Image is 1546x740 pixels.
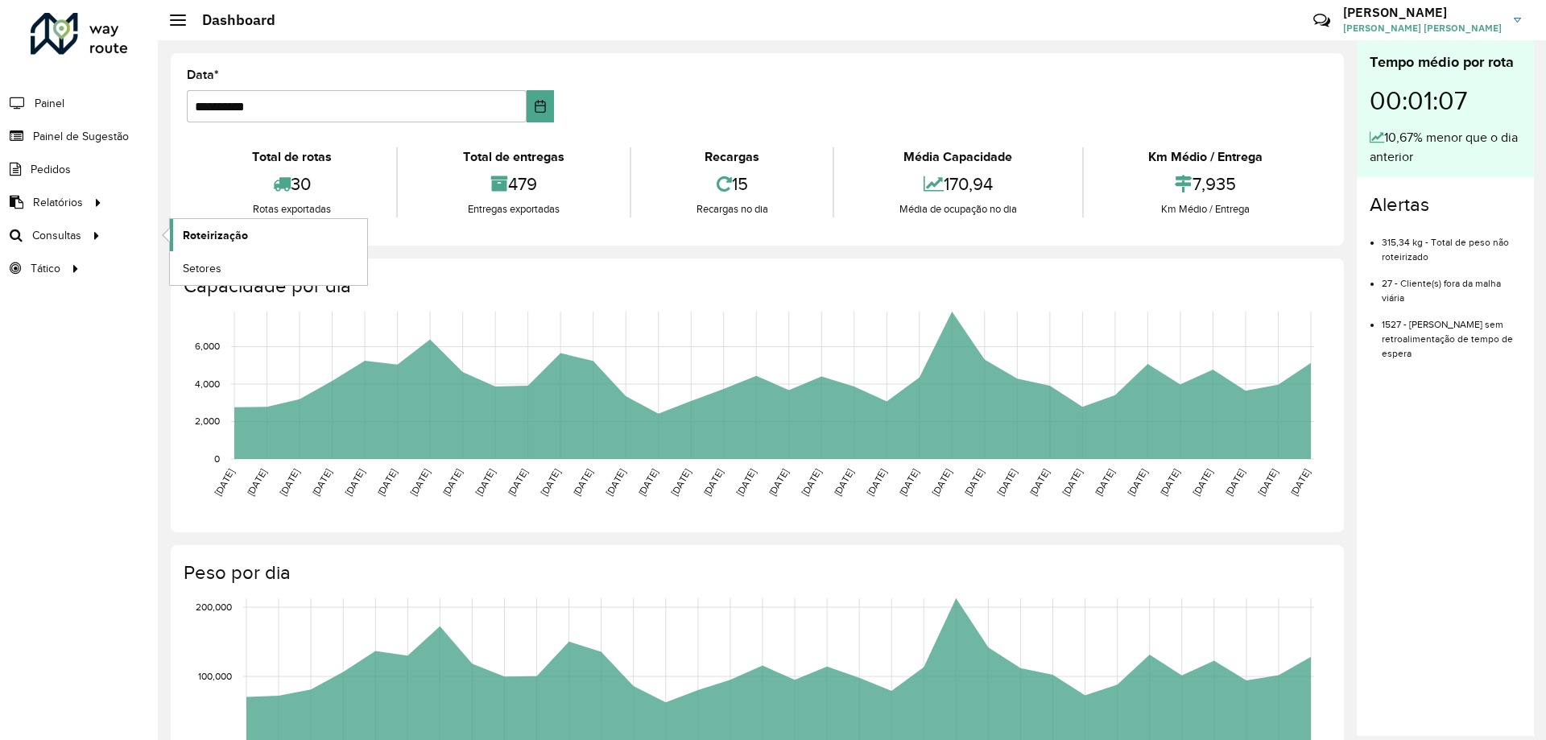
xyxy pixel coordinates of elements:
[183,260,221,277] span: Setores
[1088,167,1324,201] div: 7,935
[1382,305,1521,361] li: 1527 - [PERSON_NAME] sem retroalimentação de tempo de espera
[1370,193,1521,217] h4: Alertas
[170,252,367,284] a: Setores
[1093,467,1116,498] text: [DATE]
[1027,467,1051,498] text: [DATE]
[184,275,1328,298] h4: Capacidade por dia
[1060,467,1084,498] text: [DATE]
[635,167,829,201] div: 15
[198,671,232,681] text: 100,000
[1382,223,1521,264] li: 315,34 kg - Total de peso não roteirizado
[1191,467,1214,498] text: [DATE]
[506,467,529,498] text: [DATE]
[539,467,562,498] text: [DATE]
[408,467,432,498] text: [DATE]
[930,467,953,498] text: [DATE]
[734,467,758,498] text: [DATE]
[838,147,1077,167] div: Média Capacidade
[635,201,829,217] div: Recargas no dia
[1304,3,1339,38] a: Contato Rápido
[184,561,1328,585] h4: Peso por dia
[1223,467,1246,498] text: [DATE]
[865,467,888,498] text: [DATE]
[1382,264,1521,305] li: 27 - Cliente(s) fora da malha viária
[214,453,220,464] text: 0
[838,167,1077,201] div: 170,94
[195,341,220,352] text: 6,000
[35,95,64,112] span: Painel
[310,467,333,498] text: [DATE]
[995,467,1019,498] text: [DATE]
[440,467,464,498] text: [DATE]
[767,467,790,498] text: [DATE]
[962,467,986,498] text: [DATE]
[635,147,829,167] div: Recargas
[187,65,219,85] label: Data
[402,147,625,167] div: Total de entregas
[1370,52,1521,73] div: Tempo médio por rota
[402,167,625,201] div: 479
[213,467,236,498] text: [DATE]
[183,227,248,244] span: Roteirização
[1158,467,1181,498] text: [DATE]
[571,467,594,498] text: [DATE]
[31,161,71,178] span: Pedidos
[897,467,920,498] text: [DATE]
[1256,467,1279,498] text: [DATE]
[33,194,83,211] span: Relatórios
[170,219,367,251] a: Roteirização
[800,467,823,498] text: [DATE]
[838,201,1077,217] div: Média de ocupação no dia
[1088,201,1324,217] div: Km Médio / Entrega
[1343,21,1502,35] span: [PERSON_NAME] [PERSON_NAME]
[1343,5,1502,20] h3: [PERSON_NAME]
[473,467,497,498] text: [DATE]
[343,467,366,498] text: [DATE]
[402,201,625,217] div: Entregas exportadas
[701,467,725,498] text: [DATE]
[195,378,220,389] text: 4,000
[669,467,692,498] text: [DATE]
[186,11,275,29] h2: Dashboard
[191,201,392,217] div: Rotas exportadas
[1288,467,1312,498] text: [DATE]
[636,467,659,498] text: [DATE]
[527,90,555,122] button: Choose Date
[278,467,301,498] text: [DATE]
[32,227,81,244] span: Consultas
[375,467,399,498] text: [DATE]
[195,416,220,427] text: 2,000
[1088,147,1324,167] div: Km Médio / Entrega
[196,602,232,612] text: 200,000
[33,128,129,145] span: Painel de Sugestão
[191,167,392,201] div: 30
[1370,128,1521,167] div: 10,67% menor que o dia anterior
[31,260,60,277] span: Tático
[832,467,855,498] text: [DATE]
[245,467,268,498] text: [DATE]
[1126,467,1149,498] text: [DATE]
[191,147,392,167] div: Total de rotas
[604,467,627,498] text: [DATE]
[1370,73,1521,128] div: 00:01:07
